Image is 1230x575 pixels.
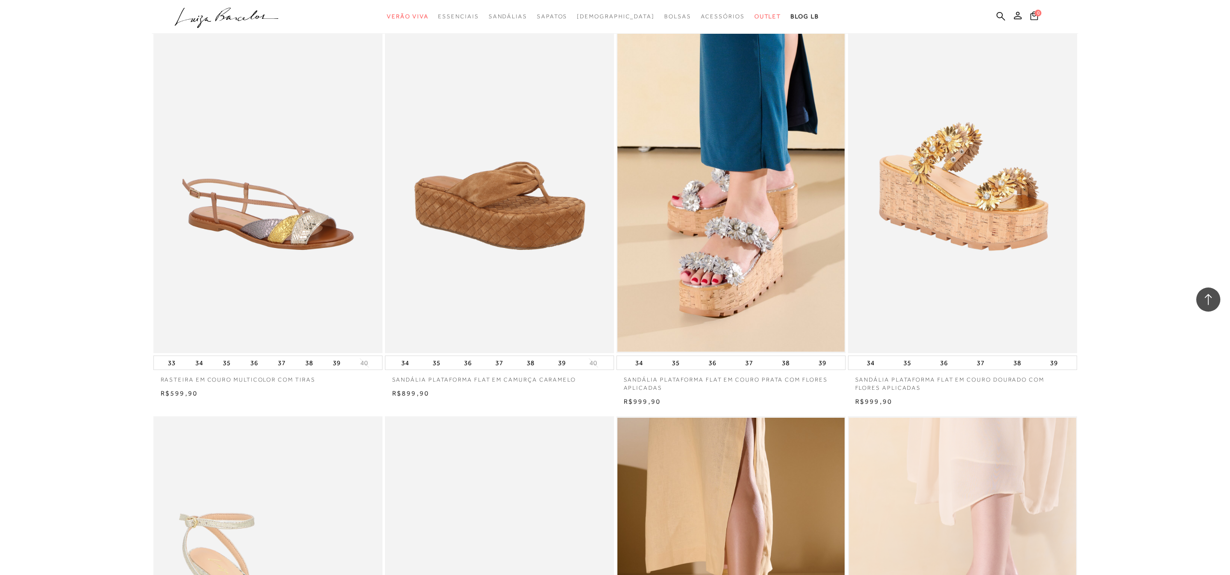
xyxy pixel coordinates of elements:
a: SANDÁLIA PLATAFORMA FLAT EM CAMURÇA CARAMELO SANDÁLIA PLATAFORMA FLAT EM CAMURÇA CARAMELO [386,11,613,352]
span: Essenciais [438,13,478,20]
span: 0 [1035,10,1041,16]
button: 36 [937,356,951,370]
button: 35 [669,356,683,370]
span: R$899,90 [392,389,430,397]
button: 37 [275,356,288,370]
button: 34 [398,356,412,370]
button: 37 [974,356,987,370]
span: R$999,90 [855,397,893,405]
button: 34 [192,356,206,370]
span: [DEMOGRAPHIC_DATA] [577,13,655,20]
span: Verão Viva [387,13,428,20]
span: BLOG LB [791,13,819,20]
a: categoryNavScreenReaderText [387,8,428,26]
img: SANDÁLIA PLATAFORMA FLAT EM COURO DOURADO COM FLORES APLICADAS [849,11,1076,352]
button: 40 [357,358,371,368]
button: 38 [524,356,537,370]
a: RASTEIRA EM COURO MULTICOLOR COM TIRAS [153,370,383,384]
span: Acessórios [701,13,745,20]
button: 39 [330,356,343,370]
button: 38 [302,356,316,370]
button: 33 [165,356,178,370]
button: 36 [461,356,475,370]
button: 35 [901,356,914,370]
span: Bolsas [664,13,691,20]
span: R$999,90 [624,397,661,405]
button: 0 [1027,11,1041,24]
a: categoryNavScreenReaderText [537,8,567,26]
img: SANDÁLIA PLATAFORMA FLAT EM CAMURÇA CARAMELO [386,11,613,352]
a: SANDÁLIA PLATAFORMA FLAT EM COURO PRATA COM FLORES APLICADAS [616,370,846,392]
a: BLOG LB [791,8,819,26]
button: 36 [706,356,719,370]
a: RASTEIRA EM COURO MULTICOLOR COM TIRAS RASTEIRA EM COURO MULTICOLOR COM TIRAS [154,11,382,352]
span: Outlet [754,13,781,20]
button: 39 [555,356,569,370]
a: noSubCategoriesText [577,8,655,26]
a: categoryNavScreenReaderText [754,8,781,26]
button: 36 [247,356,261,370]
button: 35 [430,356,443,370]
button: 37 [492,356,506,370]
span: R$599,90 [161,389,198,397]
button: 39 [816,356,829,370]
button: 35 [220,356,233,370]
button: 34 [632,356,646,370]
button: 38 [779,356,793,370]
span: Sandálias [489,13,527,20]
button: 40 [587,358,600,368]
button: 38 [1011,356,1024,370]
img: RASTEIRA EM COURO MULTICOLOR COM TIRAS [154,11,382,352]
button: 39 [1047,356,1061,370]
button: 37 [742,356,756,370]
a: categoryNavScreenReaderText [489,8,527,26]
a: categoryNavScreenReaderText [664,8,691,26]
a: SANDÁLIA PLATAFORMA FLAT EM COURO PRATA COM FLORES APLICADAS SANDÁLIA PLATAFORMA FLAT EM COURO PR... [617,11,845,352]
button: 34 [864,356,877,370]
a: SANDÁLIA PLATAFORMA FLAT EM CAMURÇA CARAMELO [385,370,614,384]
a: categoryNavScreenReaderText [701,8,745,26]
span: Sapatos [537,13,567,20]
a: SANDÁLIA PLATAFORMA FLAT EM COURO DOURADO COM FLORES APLICADAS [848,370,1077,392]
img: SANDÁLIA PLATAFORMA FLAT EM COURO PRATA COM FLORES APLICADAS [617,11,845,352]
a: categoryNavScreenReaderText [438,8,478,26]
a: SANDÁLIA PLATAFORMA FLAT EM COURO DOURADO COM FLORES APLICADAS SANDÁLIA PLATAFORMA FLAT EM COURO ... [849,11,1076,352]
